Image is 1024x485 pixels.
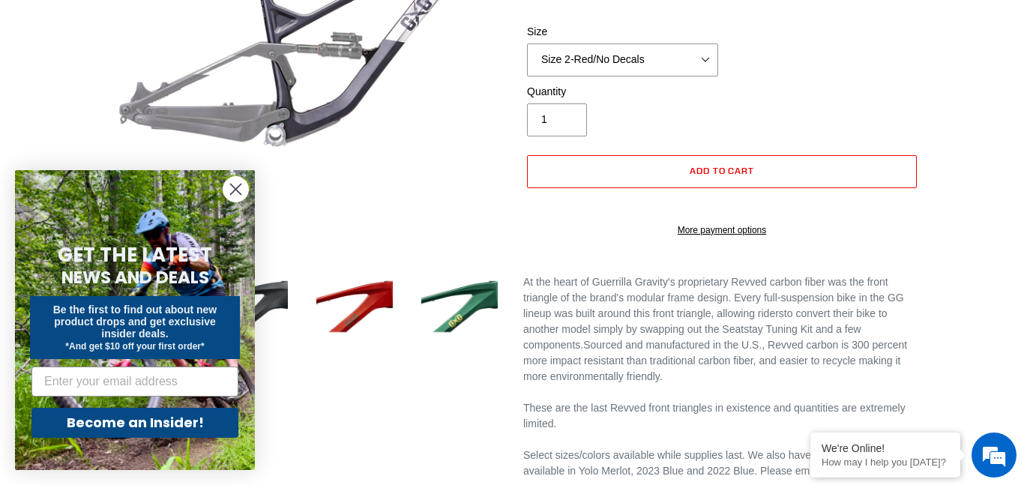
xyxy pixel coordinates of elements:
button: Close dialog [223,176,249,202]
div: Sourced and manufactured in the U.S., Revved carbon is 300 percent more impact resistant than tra... [523,274,921,385]
p: How may I help you today? [822,457,949,468]
img: Load image into Gallery viewer, Guerrilla Gravity Revved Modular Front Triangle [313,265,396,348]
button: Add to cart [527,155,917,188]
div: These are the last Revved front triangles in existence and quantities are extremely limited. [523,400,921,432]
span: *And get $10 off your first order* [65,341,204,352]
div: We're Online! [822,442,949,454]
label: Size [527,24,718,40]
span: Add to cart [690,165,755,176]
label: Quantity [527,84,718,100]
span: NEWS AND DEALS [61,265,209,289]
span: At the heart of Guerrilla Gravity's proprietary Revved carbon fiber was the front triangle of the... [523,276,904,319]
button: Become an Insider! [31,408,238,438]
span: GET THE LATEST [58,241,212,268]
input: Enter your email address [31,367,238,397]
div: Select sizes/colors available while supplies last. We also have limited quantities available in Y... [523,448,921,479]
a: More payment options [527,223,917,237]
img: Load image into Gallery viewer, Guerrilla Gravity Revved Modular Front Triangle [418,265,501,348]
span: Be the first to find out about new product drops and get exclusive insider deals. [53,304,217,340]
span: to convert their bike to another model simply by swapping out the Seatstay Tuning Kit and a few c... [523,307,888,351]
